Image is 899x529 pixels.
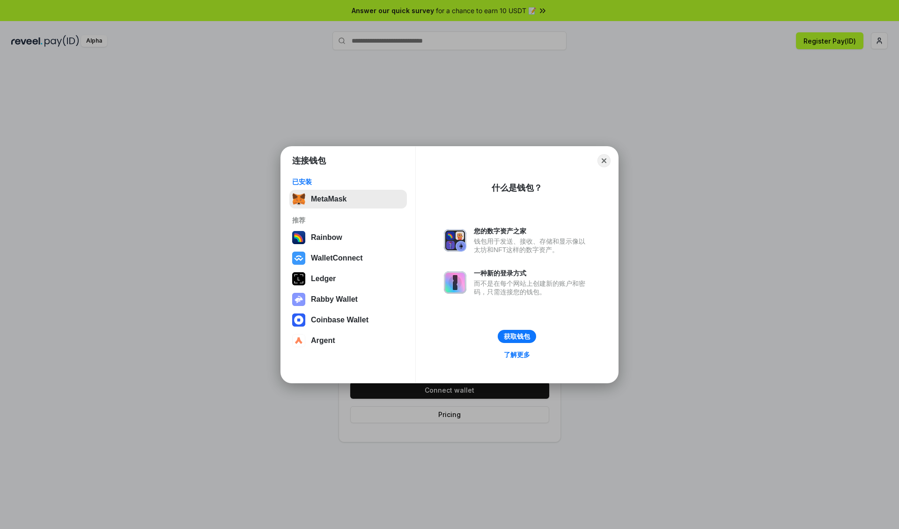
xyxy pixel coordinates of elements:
[444,271,466,294] img: svg+xml,%3Csvg%20xmlns%3D%22http%3A%2F%2Fwww.w3.org%2F2000%2Fsvg%22%20fill%3D%22none%22%20viewBox...
[498,330,536,343] button: 获取钱包
[311,316,368,324] div: Coinbase Wallet
[292,313,305,327] img: svg+xml,%3Csvg%20width%3D%2228%22%20height%3D%2228%22%20viewBox%3D%220%200%2028%2028%22%20fill%3D...
[292,252,305,265] img: svg+xml,%3Csvg%20width%3D%2228%22%20height%3D%2228%22%20viewBox%3D%220%200%2028%2028%22%20fill%3D...
[292,155,326,166] h1: 连接钱包
[597,154,611,167] button: Close
[289,190,407,209] button: MetaMask
[292,231,305,244] img: svg+xml,%3Csvg%20width%3D%22120%22%20height%3D%22120%22%20viewBox%3D%220%200%20120%20120%22%20fil...
[504,332,530,341] div: 获取钱包
[311,254,363,262] div: WalletConnect
[292,193,305,206] img: svg+xml,%3Csvg%20fill%3D%22none%22%20height%3D%2233%22%20viewBox%3D%220%200%2035%2033%22%20width%...
[289,331,407,350] button: Argent
[292,293,305,306] img: svg+xml,%3Csvg%20xmlns%3D%22http%3A%2F%2Fwww.w3.org%2F2000%2Fsvg%22%20fill%3D%22none%22%20viewBox...
[289,311,407,329] button: Coinbase Wallet
[474,237,590,254] div: 钱包用于发送、接收、存储和显示像以太坊和NFT这样的数字资产。
[292,272,305,285] img: svg+xml,%3Csvg%20xmlns%3D%22http%3A%2F%2Fwww.w3.org%2F2000%2Fsvg%22%20width%3D%2228%22%20height%3...
[292,216,404,224] div: 推荐
[292,334,305,347] img: svg+xml,%3Csvg%20width%3D%2228%22%20height%3D%2228%22%20viewBox%3D%220%200%2028%2028%22%20fill%3D...
[474,227,590,235] div: 您的数字资产之家
[474,279,590,296] div: 而不是在每个网站上创建新的账户和密码，只需连接您的钱包。
[498,349,536,361] a: 了解更多
[311,195,346,203] div: MetaMask
[289,290,407,309] button: Rabby Wallet
[492,182,542,194] div: 什么是钱包？
[311,295,358,304] div: Rabby Wallet
[289,228,407,247] button: Rainbow
[504,350,530,359] div: 了解更多
[444,229,466,252] img: svg+xml,%3Csvg%20xmlns%3D%22http%3A%2F%2Fwww.w3.org%2F2000%2Fsvg%22%20fill%3D%22none%22%20viewBox...
[292,178,404,186] div: 已安装
[289,269,407,288] button: Ledger
[474,269,590,277] div: 一种新的登录方式
[289,249,407,268] button: WalletConnect
[311,275,336,283] div: Ledger
[311,233,342,242] div: Rainbow
[311,336,335,345] div: Argent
